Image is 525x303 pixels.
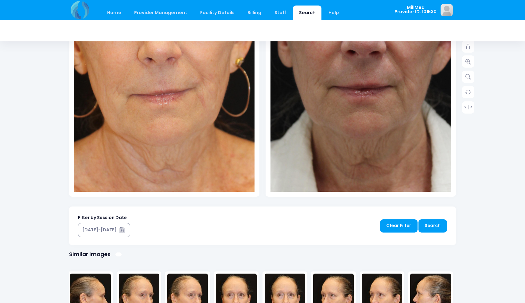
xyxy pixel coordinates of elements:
[101,6,127,20] a: Home
[293,6,321,20] a: Search
[82,227,117,233] div: [DATE]-[DATE]
[395,5,437,14] span: MillMed Provider ID: 101530
[380,219,418,233] a: Clear Filter
[323,6,345,20] a: Help
[462,101,474,113] a: > | <
[128,6,193,20] a: Provider Management
[441,4,453,16] img: image
[242,6,267,20] a: Billing
[268,6,292,20] a: Staff
[418,219,447,233] a: Search
[78,214,127,221] label: Filter by Session Date
[69,251,111,258] h1: Similar Images
[194,6,241,20] a: Facility Details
